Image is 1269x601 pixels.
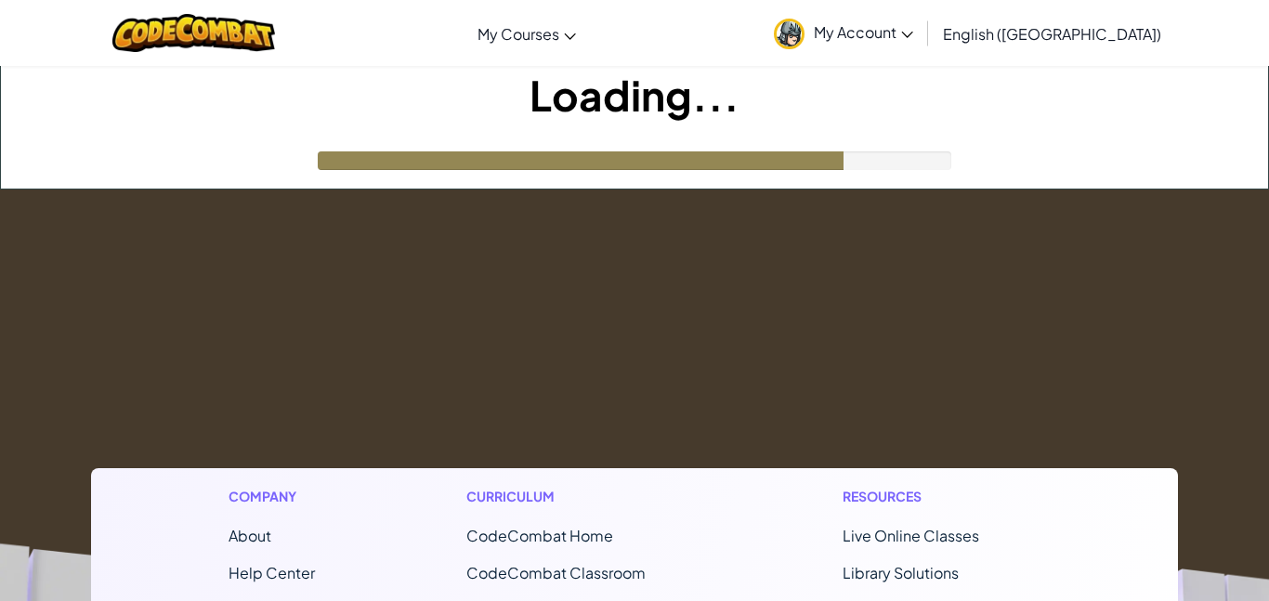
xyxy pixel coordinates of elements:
[943,24,1161,44] span: English ([GEOGRAPHIC_DATA])
[765,4,922,62] a: My Account
[843,526,979,545] a: Live Online Classes
[466,563,646,582] a: CodeCombat Classroom
[774,19,805,49] img: avatar
[814,22,913,42] span: My Account
[466,487,691,506] h1: Curriculum
[229,563,315,582] a: Help Center
[229,526,271,545] a: About
[934,8,1171,59] a: English ([GEOGRAPHIC_DATA])
[229,487,315,506] h1: Company
[843,487,1040,506] h1: Resources
[468,8,585,59] a: My Courses
[466,526,613,545] span: CodeCombat Home
[843,563,959,582] a: Library Solutions
[1,66,1268,124] h1: Loading...
[112,14,275,52] img: CodeCombat logo
[478,24,559,44] span: My Courses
